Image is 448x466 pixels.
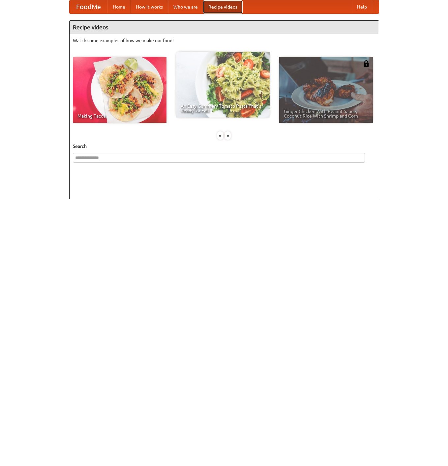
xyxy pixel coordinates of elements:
a: FoodMe [70,0,107,14]
div: « [217,131,223,140]
a: Recipe videos [203,0,243,14]
a: Who we are [168,0,203,14]
span: Making Tacos [77,114,162,118]
a: Making Tacos [73,57,166,123]
div: » [225,131,231,140]
a: How it works [131,0,168,14]
a: Home [107,0,131,14]
span: An Easy, Summery Tomato Pasta That's Ready for Fall [181,104,265,113]
img: 483408.png [363,60,370,67]
a: An Easy, Summery Tomato Pasta That's Ready for Fall [176,52,270,118]
h4: Recipe videos [70,21,379,34]
p: Watch some examples of how we make our food! [73,37,375,44]
h5: Search [73,143,375,150]
a: Help [352,0,372,14]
